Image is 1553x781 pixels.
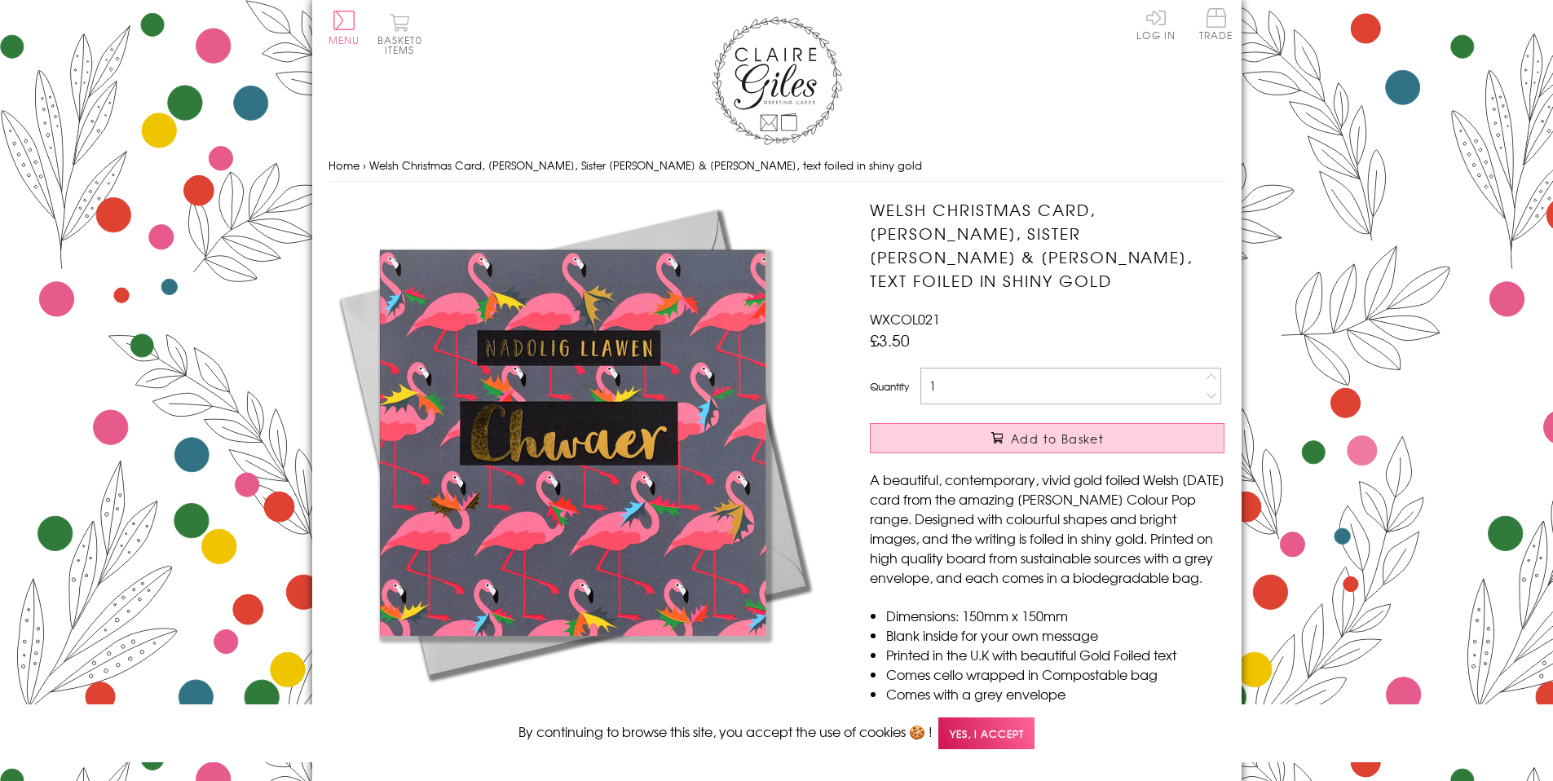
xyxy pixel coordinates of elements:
[886,645,1224,664] li: Printed in the U.K with beautiful Gold Foiled text
[329,149,1225,183] nav: breadcrumbs
[385,33,422,57] span: 0 items
[329,157,360,173] a: Home
[870,198,1224,292] h1: Welsh Christmas Card, [PERSON_NAME], Sister [PERSON_NAME] & [PERSON_NAME], text foiled in shiny gold
[870,470,1224,587] p: A beautiful, contemporary, vivid gold foiled Welsh [DATE] card from the amazing [PERSON_NAME] Col...
[870,329,910,351] span: £3.50
[886,625,1224,645] li: Blank inside for your own message
[1199,8,1233,43] a: Trade
[886,606,1224,625] li: Dimensions: 150mm x 150mm
[1011,430,1104,447] span: Add to Basket
[938,717,1035,749] span: Yes, I accept
[870,309,940,329] span: WXCOL021
[377,13,422,55] button: Basket0 items
[329,198,818,687] img: Welsh Christmas Card, Chwaer, Sister Flamingoes & Holly, text foiled in shiny gold
[369,157,922,173] span: Welsh Christmas Card, [PERSON_NAME], Sister [PERSON_NAME] & [PERSON_NAME], text foiled in shiny gold
[329,33,360,47] span: Menu
[712,16,842,145] img: Claire Giles Greetings Cards
[870,379,909,394] label: Quantity
[886,664,1224,684] li: Comes cello wrapped in Compostable bag
[329,11,360,45] button: Menu
[870,423,1224,453] button: Add to Basket
[886,684,1224,704] li: Comes with a grey envelope
[1199,8,1233,40] span: Trade
[363,157,366,173] span: ›
[1136,8,1176,40] a: Log In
